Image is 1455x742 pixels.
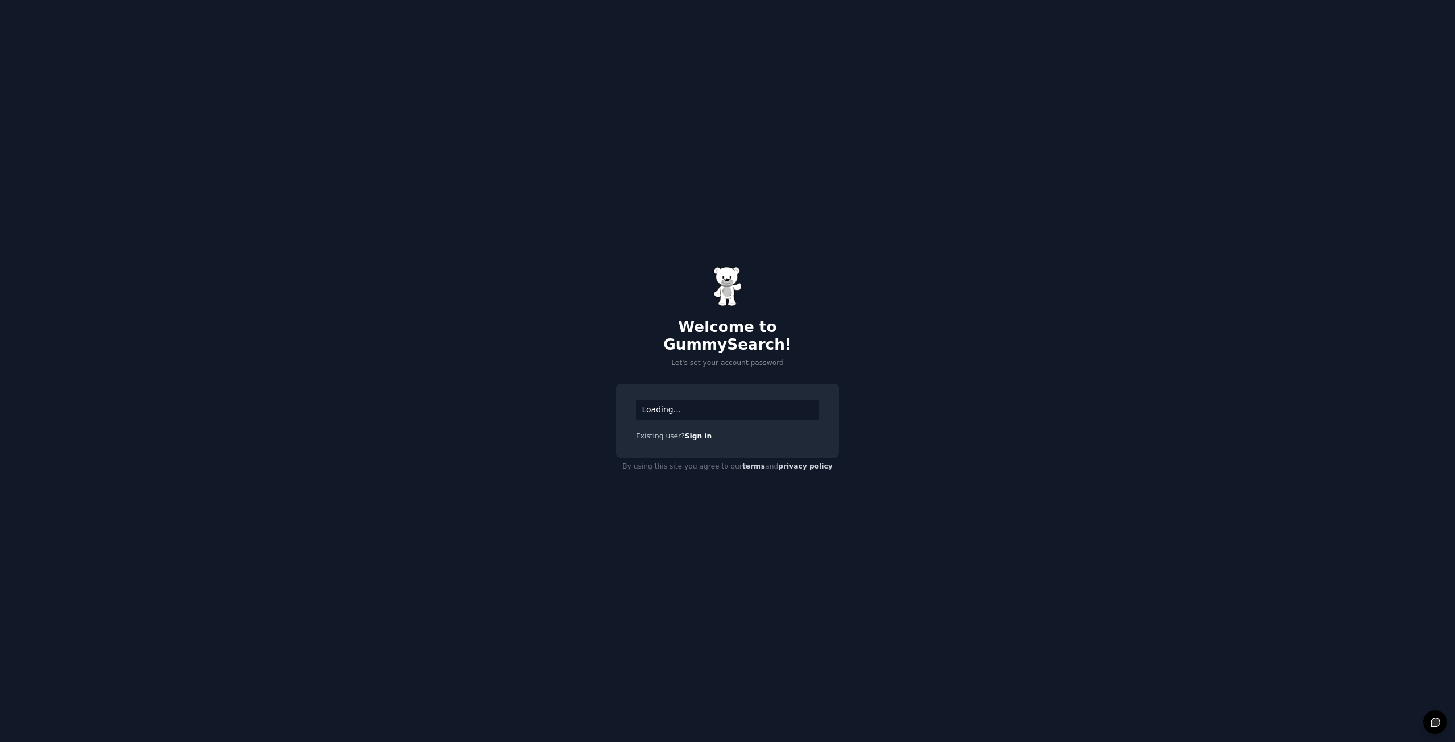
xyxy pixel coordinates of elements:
h2: Welcome to GummySearch! [616,318,839,354]
span: Existing user? [636,432,685,440]
div: Loading... [636,400,819,420]
a: privacy policy [778,462,833,470]
a: Sign in [685,432,712,440]
img: Gummy Bear [713,267,742,306]
div: By using this site you agree to our and [616,458,839,476]
a: terms [742,462,765,470]
p: Let's set your account password [616,358,839,368]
